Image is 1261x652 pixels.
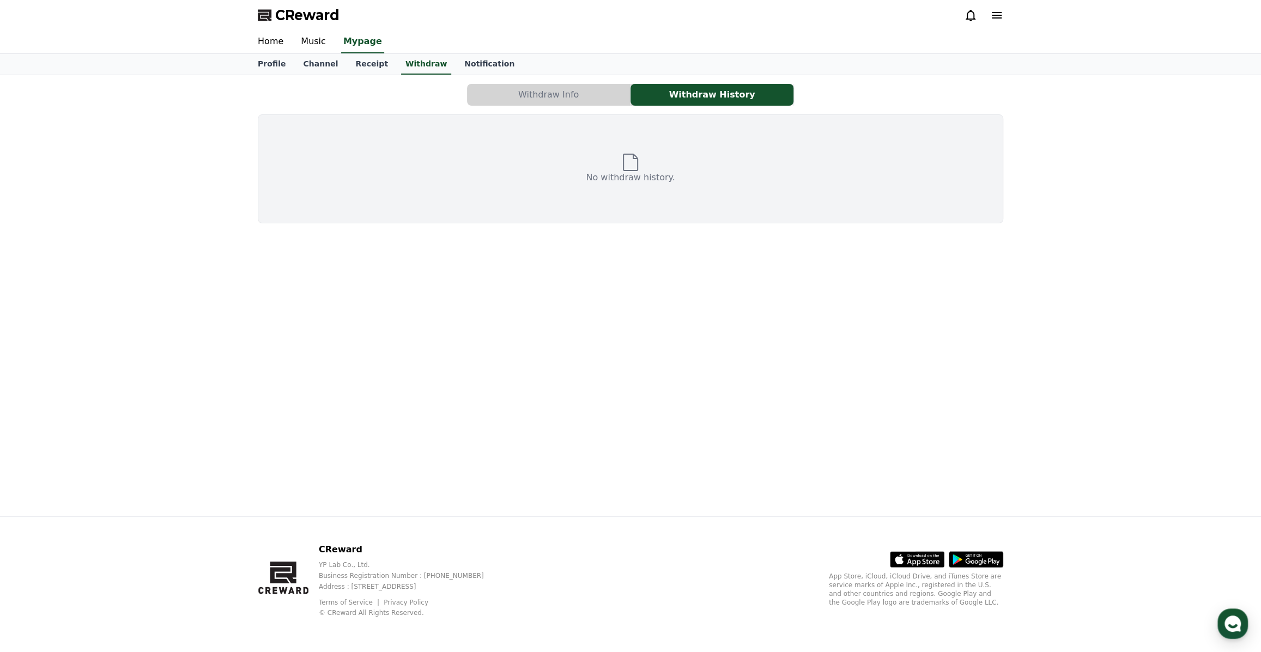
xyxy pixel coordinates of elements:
[3,345,72,373] a: Home
[294,54,347,75] a: Channel
[141,345,209,373] a: Settings
[90,362,123,371] span: Messages
[249,31,292,53] a: Home
[341,31,384,53] a: Mypage
[319,571,501,580] p: Business Registration Number : [PHONE_NUMBER]
[319,582,501,591] p: Address : [STREET_ADDRESS]
[347,54,397,75] a: Receipt
[401,54,451,75] a: Withdraw
[384,599,428,606] a: Privacy Policy
[72,345,141,373] a: Messages
[28,362,47,370] span: Home
[161,362,188,370] span: Settings
[292,31,335,53] a: Music
[319,608,501,617] p: © CReward All Rights Reserved.
[319,599,381,606] a: Terms of Service
[586,171,675,184] p: No withdraw history.
[319,543,501,556] p: CReward
[630,84,794,106] a: Withdraw History
[467,84,630,106] button: Withdraw Info
[258,7,339,24] a: CReward
[275,7,339,24] span: CReward
[456,54,523,75] a: Notification
[630,84,793,106] button: Withdraw History
[319,560,501,569] p: YP Lab Co., Ltd.
[829,572,1003,607] p: App Store, iCloud, iCloud Drive, and iTunes Store are service marks of Apple Inc., registered in ...
[249,54,294,75] a: Profile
